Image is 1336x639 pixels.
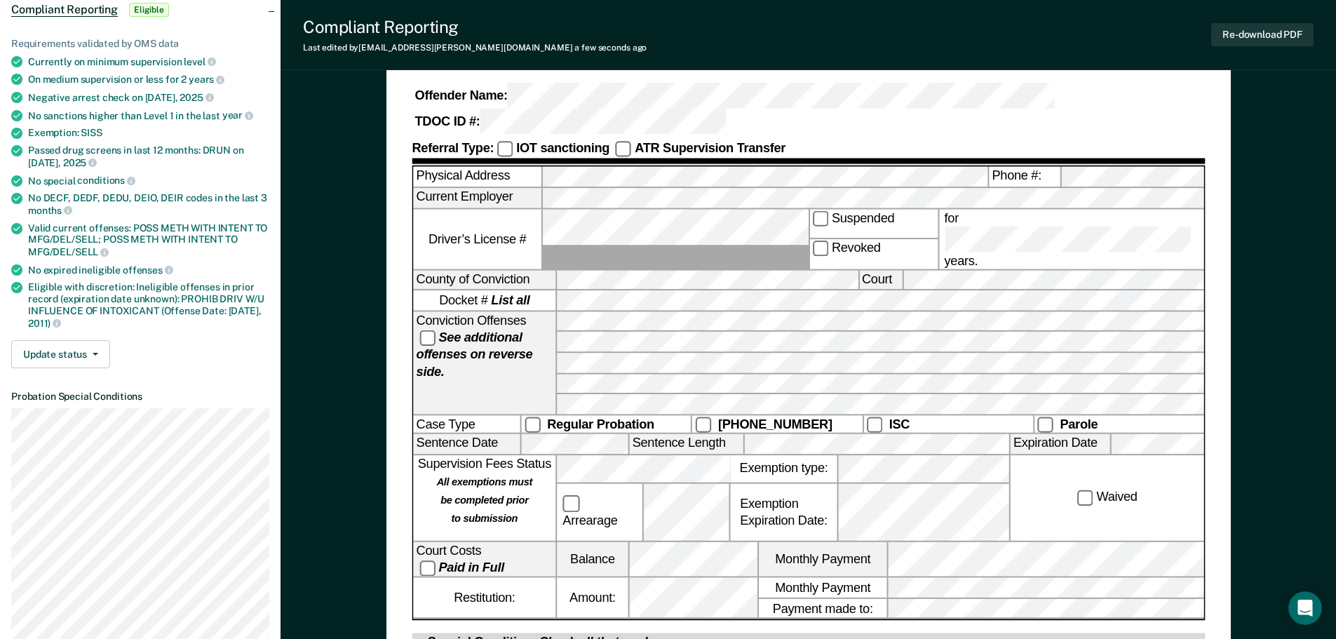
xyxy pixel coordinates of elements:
[516,141,609,155] strong: IOT sanctioning
[77,175,135,186] span: conditions
[557,578,628,618] label: Amount:
[889,417,909,431] strong: ISC
[1060,417,1098,431] strong: Parole
[629,434,743,454] label: Sentence Length
[413,455,555,541] div: Supervision Fees Status
[11,391,269,403] dt: Probation Special Conditions
[414,88,507,102] strong: Offender Name:
[28,55,269,68] div: Currently on minimum supervision
[413,311,555,414] div: Conviction Offenses
[123,264,173,276] span: offenses
[63,157,97,168] span: 2025
[303,17,647,37] div: Compliant Reporting
[413,578,555,618] div: Restitution:
[413,188,541,208] label: Current Employer
[414,114,480,128] strong: TDOC ID #:
[419,560,435,576] input: Paid in Full
[184,56,215,67] span: level
[759,598,886,618] label: Payment made to:
[524,417,540,433] input: Regular Probation
[180,92,213,103] span: 2025
[28,91,269,104] div: Negative arrest check on [DATE],
[615,141,631,157] input: ATR Supervision Transfer
[1037,417,1053,433] input: Parole
[413,209,541,269] label: Driver’s License #
[438,560,504,574] strong: Paid in Full
[419,330,435,346] input: See additional offenses on reverse side.
[28,205,72,216] span: months
[574,43,647,53] span: a few seconds ago
[436,475,532,525] strong: All exemptions must be completed prior to submission
[413,415,520,433] div: Case Type
[1010,434,1109,454] label: Expiration Date
[730,483,837,540] div: Exemption Expiration Date:
[562,496,579,512] input: Arrearage
[989,168,1060,187] label: Phone #:
[809,239,937,268] label: Revoked
[1211,23,1314,46] button: Re-download PDF
[413,542,555,576] div: Court Costs
[28,175,269,187] div: No special
[11,340,110,368] button: Update status
[944,226,1191,251] input: for years.
[413,434,520,454] label: Sentence Date
[491,293,529,307] strong: List all
[858,270,901,290] label: Court
[413,168,541,187] label: Physical Address
[129,3,169,17] span: Eligible
[28,127,269,139] div: Exemption:
[635,141,785,155] strong: ATR Supervision Transfer
[547,417,654,431] strong: Regular Probation
[941,209,1201,269] label: for years.
[303,43,647,53] div: Last edited by [EMAIL_ADDRESS][PERSON_NAME][DOMAIN_NAME]
[28,144,269,168] div: Passed drug screens in last 12 months: DRUN on [DATE],
[28,192,269,216] div: No DECF, DEDF, DEDU, DEIO, DEIR codes in the last 3
[28,281,269,329] div: Eligible with discretion: Ineligible offenses in prior record (expiration date unknown): PROHIB D...
[809,209,937,238] label: Suspended
[812,210,828,227] input: Suspended
[28,109,269,122] div: No sanctions higher than Level 1 in the last
[28,222,269,258] div: Valid current offenses: POSS METH WITH INTENT TO MFG/DEL/SELL; POSS METH WITH INTENT TO
[812,241,828,257] input: Revoked
[81,127,102,138] span: SISS
[222,109,253,121] span: year
[717,417,832,431] strong: [PHONE_NUMBER]
[11,38,269,50] div: Requirements validated by OMS data
[759,578,886,598] label: Monthly Payment
[28,73,269,86] div: On medium supervision or less for 2
[28,246,109,257] span: MFG/DEL/SELL
[28,318,61,329] span: 2011)
[560,495,640,529] label: Arrearage
[695,417,711,433] input: [PHONE_NUMBER]
[730,455,837,483] label: Exemption type:
[866,417,882,433] input: ISC
[439,292,529,309] span: Docket #
[412,141,494,155] strong: Referral Type:
[759,542,886,576] label: Monthly Payment
[497,141,513,157] input: IOT sanctioning
[28,264,269,276] div: No expired ineligible
[557,542,628,576] label: Balance
[1288,591,1322,625] iframe: Intercom live chat
[1077,490,1093,506] input: Waived
[416,330,532,379] strong: See additional offenses on reverse side.
[11,3,118,17] span: Compliant Reporting
[413,270,555,290] label: County of Conviction
[1074,489,1140,506] label: Waived
[189,74,224,85] span: years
